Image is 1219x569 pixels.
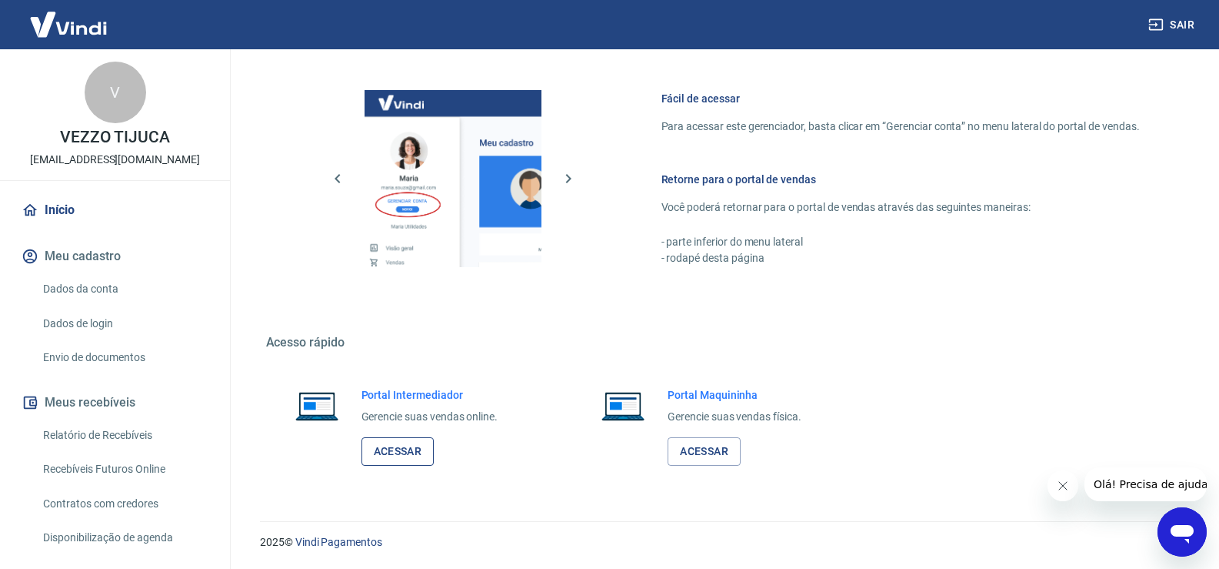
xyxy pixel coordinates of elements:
a: Acessar [361,437,435,466]
p: Você poderá retornar para o portal de vendas através das seguintes maneiras: [661,199,1140,216]
a: Dados de login [37,308,211,340]
button: Meu cadastro [18,239,211,273]
h6: Portal Maquininha [668,387,801,403]
a: Relatório de Recebíveis [37,420,211,451]
p: 2025 © [260,534,1182,551]
p: - parte inferior do menu lateral [661,234,1140,250]
a: Disponibilização de agenda [37,522,211,554]
button: Sair [1145,11,1201,39]
p: Gerencie suas vendas física. [668,409,801,425]
a: Recebíveis Futuros Online [37,454,211,485]
div: V [85,62,146,123]
p: Gerencie suas vendas online. [361,409,498,425]
h6: Retorne para o portal de vendas [661,172,1140,187]
p: Para acessar este gerenciador, basta clicar em “Gerenciar conta” no menu lateral do portal de ven... [661,119,1140,135]
a: Dados da conta [37,273,211,305]
a: Contratos com credores [37,488,211,520]
a: Vindi Pagamentos [295,536,382,548]
button: Meus recebíveis [18,386,211,420]
img: Imagem de um notebook aberto [285,387,349,424]
h5: Acesso rápido [266,335,1177,350]
img: Imagem de um notebook aberto [591,387,655,424]
iframe: Botão para abrir a janela de mensagens [1157,507,1207,557]
p: - rodapé desta página [661,250,1140,266]
h6: Portal Intermediador [361,387,498,403]
a: Acessar [668,437,741,466]
img: Imagem da dashboard mostrando o botão de gerenciar conta na sidebar no lado esquerdo [365,90,541,267]
p: [EMAIL_ADDRESS][DOMAIN_NAME] [30,152,200,168]
iframe: Fechar mensagem [1047,470,1078,501]
a: Início [18,193,211,227]
p: VEZZO TIJUCA [60,129,170,146]
span: Olá! Precisa de ajuda? [9,11,129,23]
h6: Fácil de acessar [661,91,1140,106]
a: Envio de documentos [37,342,211,373]
img: Vindi [18,1,118,48]
iframe: Mensagem da empresa [1084,467,1207,501]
